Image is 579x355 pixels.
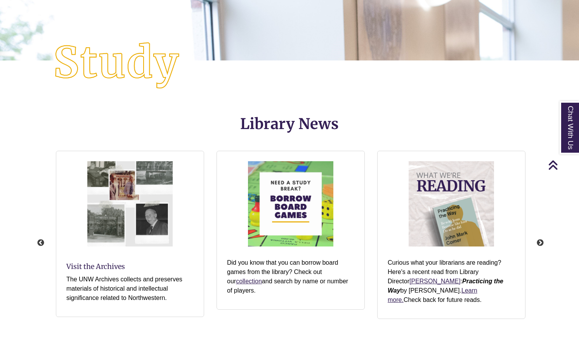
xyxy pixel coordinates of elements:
p: The UNW Archives collects and preserves materials of historical and intellectual significance rel... [66,275,194,303]
a: Visit the Archives [66,262,125,271]
i: Practicing the Way [388,278,503,294]
p: Did you know that you can borrow board games from the library? Check out our and search by name o... [227,258,354,295]
p: Curious what your librarians are reading? Here's a recent read from Library Director : by [PERSON... [388,258,515,305]
button: Next [536,239,544,247]
button: Previous [37,239,45,247]
img: Archives Website [83,157,177,250]
img: Study [29,31,203,98]
a: Back to Top [548,160,577,170]
img: Board Games Catalog [244,157,337,250]
a: [PERSON_NAME] [409,278,461,284]
a: collection [236,278,262,284]
img: Catalog entry [405,157,498,250]
span: Library News [240,115,339,133]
